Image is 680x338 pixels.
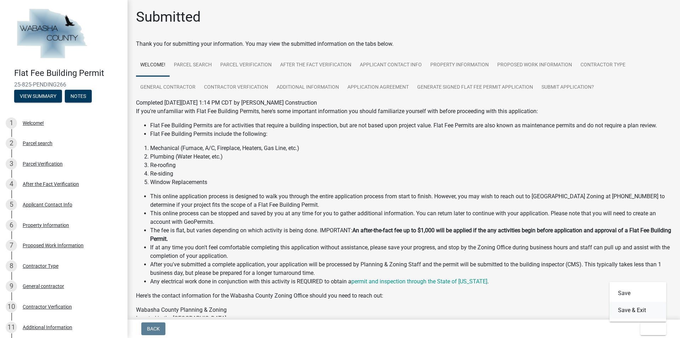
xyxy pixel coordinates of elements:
[6,158,17,170] div: 3
[6,240,17,251] div: 7
[14,94,62,99] wm-modal-confirm: Summary
[170,54,216,77] a: Parcel search
[610,282,666,322] div: Exit
[14,68,122,78] h4: Flat Fee Building Permit
[200,76,272,99] a: Contractor Verfication
[136,40,671,48] div: Thank you for submitting your information. You may view the submitted information on the tabs below.
[23,264,58,268] div: Contractor Type
[272,76,343,99] a: Additional Information
[150,153,671,161] li: Plumbing (Water Heater, etc.)
[150,277,671,286] li: Any electrical work done in conjunction with this activity is REQUIRED to obtain a .
[23,304,72,309] div: Contractor Verfication
[276,54,356,77] a: After the Fact Verification
[426,54,493,77] a: Property Information
[136,99,317,106] span: Completed [DATE][DATE] 1:14 PM CDT by [PERSON_NAME] Construction
[23,202,72,207] div: Applicant Contact Info
[23,161,63,166] div: Parcel Verification
[14,81,113,88] span: 25-825-PENDING266
[150,192,671,209] li: This online application process is designed to walk you through the entire application process fr...
[150,243,671,260] li: If at any time you don't feel comfortable completing this application without assistance, please ...
[150,161,671,170] li: Re-roofing
[23,182,79,187] div: After the Fact Verification
[136,292,671,300] p: Here's the contact information for the Wabasha County Zoning Office should you need to reach out:
[646,326,656,332] span: Exit
[23,121,44,126] div: Welcome!
[413,76,537,99] a: Generate Signed Flat Fee Permit Application
[150,130,671,138] li: Flat Fee Building Permits include the following:
[610,302,666,319] button: Save & Exit
[65,90,92,102] button: Notes
[6,220,17,231] div: 6
[23,325,72,330] div: Additional Information
[6,260,17,272] div: 8
[150,209,671,226] li: This online process can be stopped and saved by you at any time for you to gather additional info...
[150,227,671,242] strong: An after-the-fact fee up to $1,000 will be applied if the any activities begin before application...
[14,7,89,61] img: Wabasha County, Minnesota
[216,54,276,77] a: Parcel Verification
[6,322,17,333] div: 11
[576,54,630,77] a: Contractor Type
[136,76,200,99] a: General contractor
[640,322,666,335] button: Exit
[136,9,201,26] h1: Submitted
[23,243,84,248] div: Proposed Work Information
[6,199,17,210] div: 5
[610,285,666,302] button: Save
[150,226,671,243] li: The fee is flat, but varies depending on which activity is being done. IMPORTANT:
[6,301,17,312] div: 10
[343,76,413,99] a: Application Agreement
[141,322,165,335] button: Back
[23,223,69,228] div: Property Information
[537,76,598,99] a: Submit Application?
[65,94,92,99] wm-modal-confirm: Notes
[6,281,17,292] div: 9
[23,284,64,289] div: General contractor
[150,260,671,277] li: After you've submitted a complete application, your application will be processed by Planning & Z...
[136,107,671,116] p: If you're unfamiliar with Flat Fee Building Permits, here's some important information you should...
[351,278,487,285] a: permit and inspection through the State of [US_STATE]
[147,326,160,332] span: Back
[6,178,17,190] div: 4
[150,178,671,187] li: Window Replacements
[14,90,62,102] button: View Summary
[150,121,671,130] li: Flat Fee Building Permits are for activities that require a building inspection, but are not base...
[150,170,671,178] li: Re-siding
[136,54,170,77] a: Welcome!
[23,141,52,146] div: Parcel search
[6,117,17,129] div: 1
[493,54,576,77] a: Proposed Work Information
[150,144,671,153] li: Mechanical (Furnace, A/C, Fireplace, Heaters, Gas Line, etc.)
[6,138,17,149] div: 2
[356,54,426,77] a: Applicant Contact Info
